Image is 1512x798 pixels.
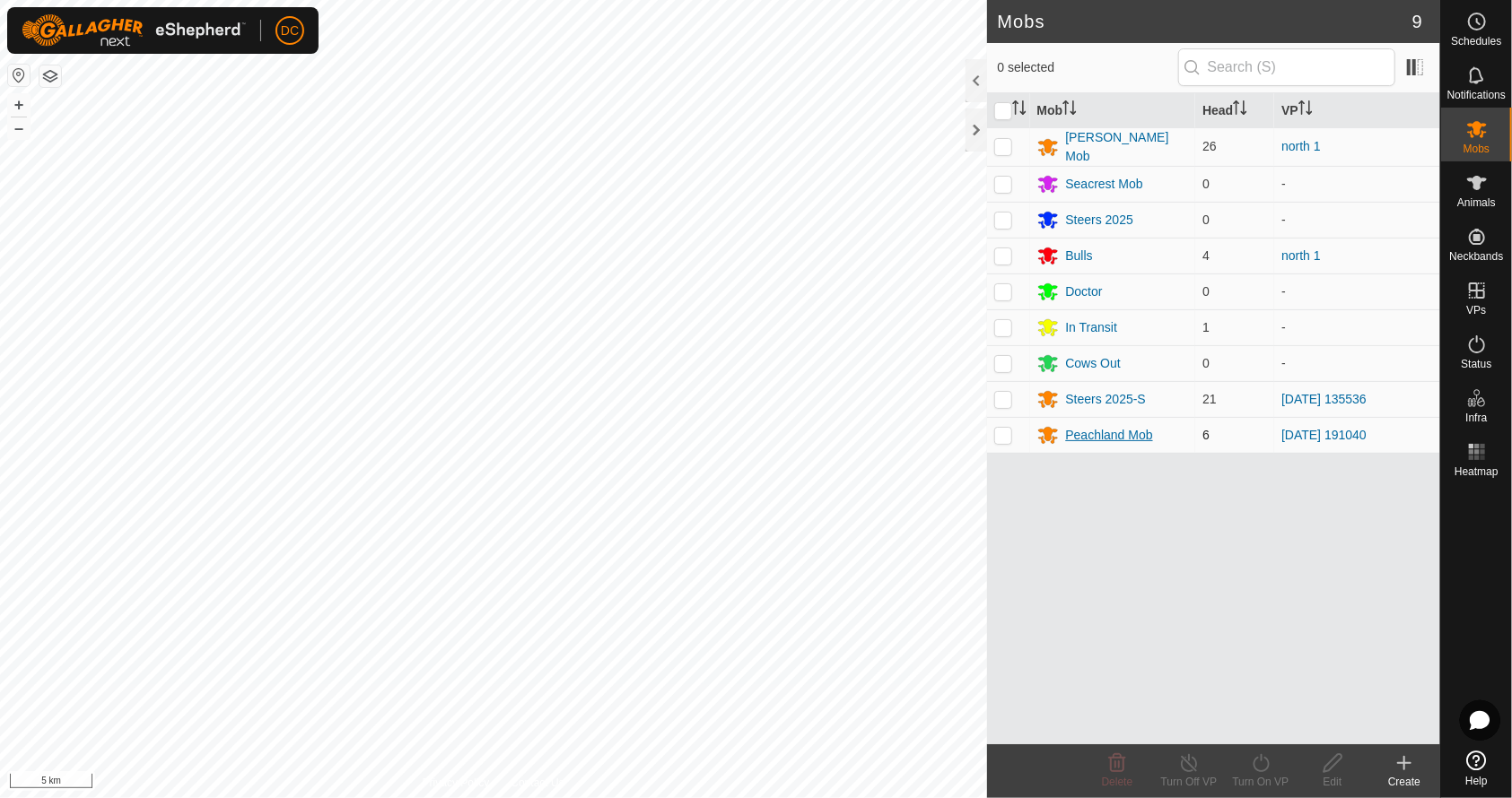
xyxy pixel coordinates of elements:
span: 1 [1202,320,1210,334]
div: Steers 2025 [1066,211,1134,230]
a: Contact Us [511,775,564,791]
span: 6 [1202,428,1210,442]
span: 0 [1202,356,1210,370]
a: north 1 [1281,248,1321,263]
div: Steers 2025-S [1066,390,1147,409]
div: Cows Out [1066,354,1121,373]
div: Doctor [1066,282,1103,301]
span: 26 [1202,139,1217,153]
img: Gallagher Logo [22,14,246,47]
td: - [1274,166,1440,202]
span: Heatmap [1455,466,1499,477]
span: Notifications [1447,90,1506,100]
button: Reset Map [8,65,30,86]
span: 0 [1202,284,1210,299]
span: Infra [1465,412,1487,423]
a: Help [1441,743,1512,794]
a: Privacy Policy [423,775,490,791]
div: Turn Off VP [1153,774,1225,790]
div: Seacrest Mob [1066,175,1143,194]
div: Bulls [1066,247,1093,265]
span: Delete [1102,776,1133,788]
div: [PERSON_NAME] Mob [1066,128,1189,166]
span: 0 [1202,177,1210,191]
span: 9 [1412,8,1422,35]
span: 0 [1202,213,1210,227]
h2: Mobs [998,11,1412,32]
span: Neckbands [1449,251,1503,262]
button: Map Layers [39,65,61,87]
div: Edit [1297,774,1368,790]
span: Schedules [1451,36,1501,47]
td: - [1274,273,1440,309]
p-sorticon: Activate to sort [1012,103,1027,117]
span: VPs [1466,305,1486,316]
p-sorticon: Activate to sort [1233,103,1247,117]
button: + [8,94,30,116]
span: 0 selected [998,58,1178,77]
a: [DATE] 191040 [1281,428,1367,442]
td: - [1274,345,1440,381]
span: Help [1465,776,1488,786]
span: DC [281,22,299,40]
div: In Transit [1066,318,1118,337]
div: Create [1368,774,1440,790]
button: – [8,117,30,139]
a: north 1 [1281,139,1321,153]
td: - [1274,202,1440,238]
th: VP [1274,93,1440,128]
span: 21 [1202,392,1217,406]
span: Status [1461,359,1491,369]
span: 4 [1202,248,1210,263]
div: Peachland Mob [1066,426,1153,445]
a: [DATE] 135536 [1281,392,1367,406]
input: Search (S) [1178,48,1395,86]
span: Animals [1457,197,1496,208]
th: Mob [1030,93,1196,128]
td: - [1274,309,1440,345]
div: Turn On VP [1225,774,1297,790]
p-sorticon: Activate to sort [1062,103,1077,117]
p-sorticon: Activate to sort [1298,103,1313,117]
th: Head [1195,93,1274,128]
span: Mobs [1464,143,1490,154]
